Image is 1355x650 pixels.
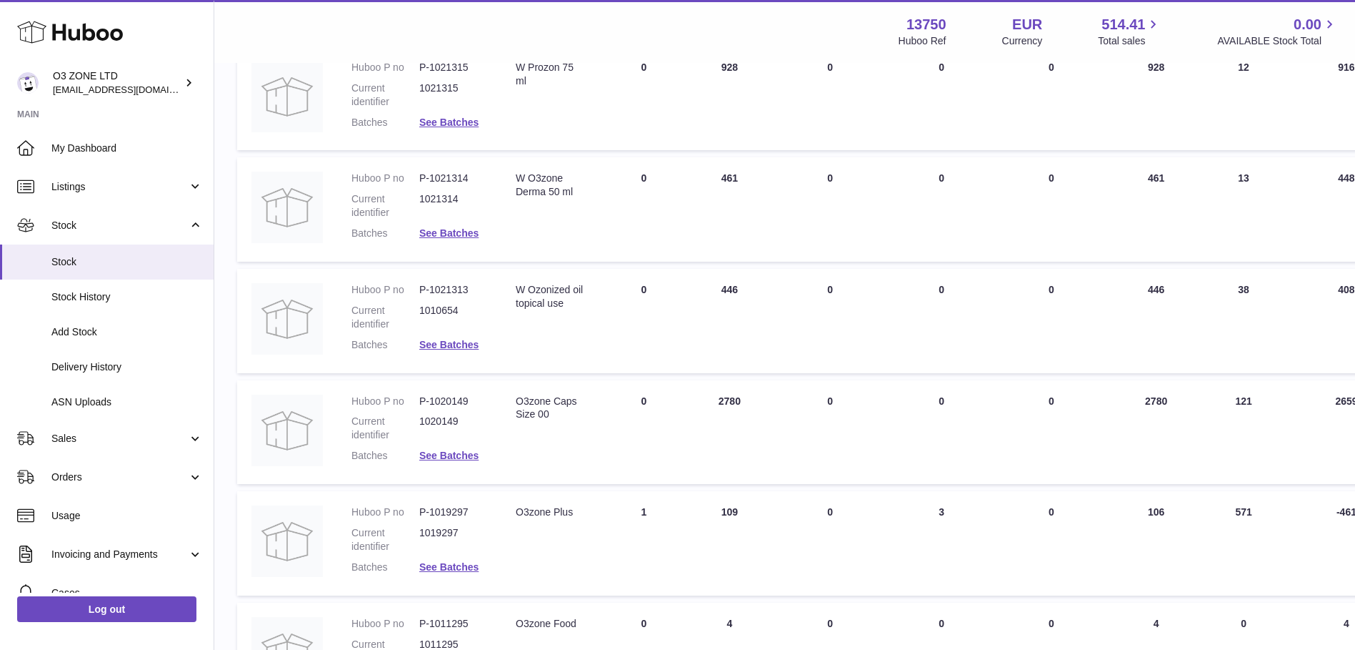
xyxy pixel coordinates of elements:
div: W O3zone Derma 50 ml [516,172,586,199]
dd: P-1020149 [419,395,487,408]
dt: Batches [351,116,419,129]
td: 121 [1205,380,1283,485]
td: 0 [772,157,888,262]
a: See Batches [419,117,479,128]
img: product image [251,172,323,243]
img: product image [251,506,323,577]
span: Invoicing and Payments [51,548,188,561]
dd: P-1021314 [419,172,487,185]
td: 12 [1205,46,1283,151]
td: 0 [601,269,686,373]
td: 0 [601,157,686,262]
span: 0 [1049,618,1054,629]
td: 461 [1108,157,1205,262]
img: product image [251,395,323,466]
span: Delivery History [51,360,203,374]
a: See Batches [419,561,479,573]
td: 928 [1108,46,1205,151]
span: 0 [1049,395,1054,407]
dd: 1020149 [419,415,487,442]
dd: 1021314 [419,192,487,220]
td: 571 [1205,491,1283,596]
td: 0 [888,269,995,373]
span: [EMAIL_ADDRESS][DOMAIN_NAME] [53,84,210,95]
td: 0 [601,380,686,485]
span: Listings [51,180,188,194]
dd: 1019297 [419,526,487,553]
span: ASN Uploads [51,395,203,409]
span: Stock [51,219,188,232]
dt: Huboo P no [351,395,419,408]
span: Total sales [1098,34,1161,48]
a: See Batches [419,339,479,350]
dd: 1010654 [419,304,487,331]
strong: EUR [1012,15,1042,34]
dt: Current identifier [351,192,419,220]
dt: Huboo P no [351,617,419,631]
dd: P-1019297 [419,506,487,519]
dt: Current identifier [351,304,419,331]
dd: P-1011295 [419,617,487,631]
td: 3 [888,491,995,596]
span: 0.00 [1294,15,1321,34]
td: 38 [1205,269,1283,373]
dt: Huboo P no [351,283,419,297]
td: 0 [772,269,888,373]
span: 514.41 [1101,15,1145,34]
a: See Batches [419,227,479,239]
td: 106 [1108,491,1205,596]
span: My Dashboard [51,142,203,155]
td: 13 [1205,157,1283,262]
td: 0 [888,46,995,151]
dt: Huboo P no [351,61,419,74]
dt: Huboo P no [351,506,419,519]
td: 0 [888,157,995,262]
div: O3zone Caps Size 00 [516,395,586,422]
td: 0 [772,380,888,485]
td: 446 [1108,269,1205,373]
span: Stock [51,255,203,269]
div: O3zone Food [516,617,586,631]
td: 0 [772,46,888,151]
dt: Current identifier [351,526,419,553]
dt: Current identifier [351,82,419,109]
span: AVAILABLE Stock Total [1217,34,1338,48]
td: 1 [601,491,686,596]
td: 0 [601,46,686,151]
span: 0 [1049,61,1054,73]
strong: 13750 [906,15,946,34]
span: Stock History [51,290,203,304]
td: 928 [686,46,772,151]
div: Currency [1002,34,1043,48]
td: 446 [686,269,772,373]
a: Log out [17,596,196,622]
td: 0 [888,380,995,485]
a: 514.41 Total sales [1098,15,1161,48]
dd: 1021315 [419,82,487,109]
span: 0 [1049,284,1054,295]
span: Orders [51,471,188,484]
img: product image [251,61,323,132]
a: See Batches [419,450,479,461]
td: 461 [686,157,772,262]
div: W Prozon 75 ml [516,61,586,88]
td: 0 [772,491,888,596]
img: product image [251,283,323,355]
span: Add Stock [51,325,203,339]
td: 2780 [686,380,772,485]
div: Huboo Ref [899,34,946,48]
a: 0.00 AVAILABLE Stock Total [1217,15,1338,48]
span: 0 [1049,172,1054,184]
div: W Ozonized oil topical use [516,283,586,310]
div: O3 ZONE LTD [53,69,181,97]
dt: Batches [351,561,419,574]
span: 0 [1049,506,1054,518]
span: Sales [51,432,188,445]
td: 109 [686,491,772,596]
dd: P-1021315 [419,61,487,74]
dt: Batches [351,338,419,352]
dd: P-1021313 [419,283,487,297]
td: 2780 [1108,380,1205,485]
dt: Batches [351,449,419,463]
dt: Huboo P no [351,172,419,185]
